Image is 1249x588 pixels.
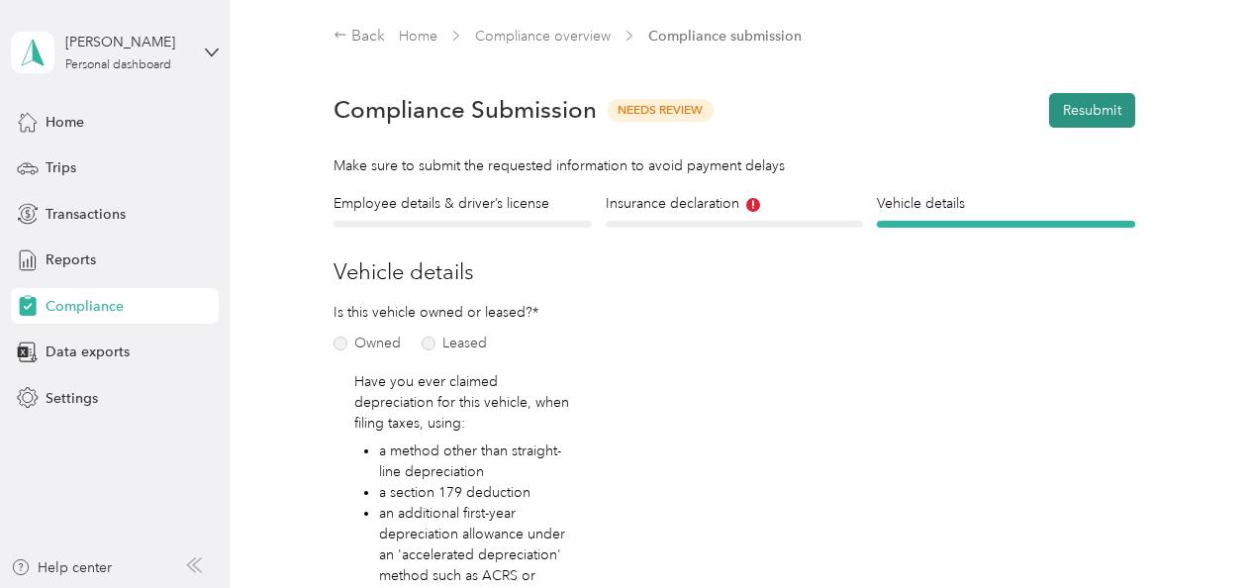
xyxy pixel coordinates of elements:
h1: Compliance Submission [334,96,597,124]
li: a method other than straight-line depreciation [379,441,570,482]
h4: Employee details & driver’s license [334,193,591,214]
span: Reports [46,249,96,270]
span: Data exports [46,342,130,362]
button: Help center [11,557,112,578]
div: [PERSON_NAME] [65,32,189,52]
p: Have you ever claimed depreciation for this vehicle, when filing taxes, using: [354,371,569,434]
p: Is this vehicle owned or leased?* [334,302,505,323]
h4: Vehicle details [877,193,1134,214]
label: Leased [422,337,487,350]
span: Compliance [46,296,124,317]
li: a section 179 deduction [379,482,570,503]
div: Personal dashboard [65,59,171,71]
span: Needs Review [608,99,714,122]
span: Compliance submission [648,26,802,47]
a: Home [399,28,437,45]
h4: Insurance declaration [606,193,863,214]
span: Transactions [46,204,126,225]
a: Compliance overview [475,28,611,45]
button: Resubmit [1049,93,1135,128]
span: Trips [46,157,76,178]
h3: Vehicle details [334,255,1134,288]
label: Owned [334,337,401,350]
div: Make sure to submit the requested information to avoid payment delays [334,155,1134,176]
span: Settings [46,388,98,409]
iframe: Everlance-gr Chat Button Frame [1138,477,1249,588]
span: Home [46,112,84,133]
div: Back [334,25,385,49]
